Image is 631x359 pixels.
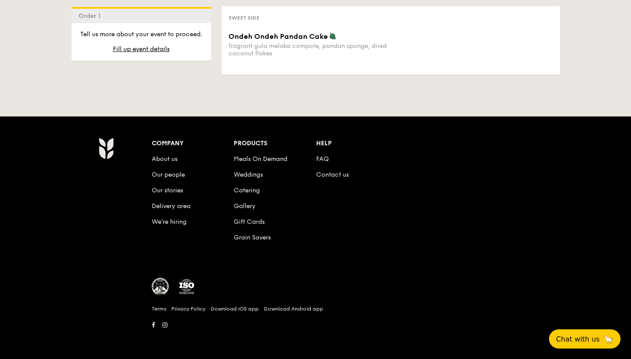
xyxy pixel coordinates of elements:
p: Tell us more about your event to proceed. [78,30,204,39]
div: fragrant gula melaka compote, pandan sponge, dried coconut flakes [229,42,387,57]
span: Order 1 [78,12,104,20]
a: Catering [234,187,260,194]
h6: Revision [65,331,567,338]
img: ISO Certified [178,278,195,295]
img: AYc88T3wAAAABJRU5ErkJggg== [99,137,114,159]
div: Products [234,137,316,150]
a: We’re hiring [152,218,187,226]
a: Meals On Demand [234,155,287,163]
a: Gift Cards [234,218,265,226]
a: Weddings [234,171,263,178]
a: Privacy Policy [171,305,205,312]
img: icon-vegetarian.fe4039eb.svg [329,32,337,40]
a: Contact us [316,171,349,178]
div: Help [316,137,399,150]
a: Terms [152,305,166,312]
img: MUIS Halal Certified [152,278,169,295]
span: 🦙 [603,334,614,344]
span: Sweet Side [229,15,259,21]
a: Our people [152,171,185,178]
span: Fill up event details [113,45,170,53]
div: Company [152,137,234,150]
button: Chat with us🦙 [549,329,621,349]
span: Chat with us [556,335,600,343]
a: Grain Savers [234,234,271,241]
a: Download Android app [264,305,323,312]
a: Delivery area [152,202,191,210]
a: FAQ [316,155,329,163]
a: Our stories [152,187,183,194]
a: Download iOS app [211,305,259,312]
span: Ondeh Ondeh Pandan Cake [229,32,328,41]
a: Gallery [234,202,256,210]
a: About us [152,155,177,163]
